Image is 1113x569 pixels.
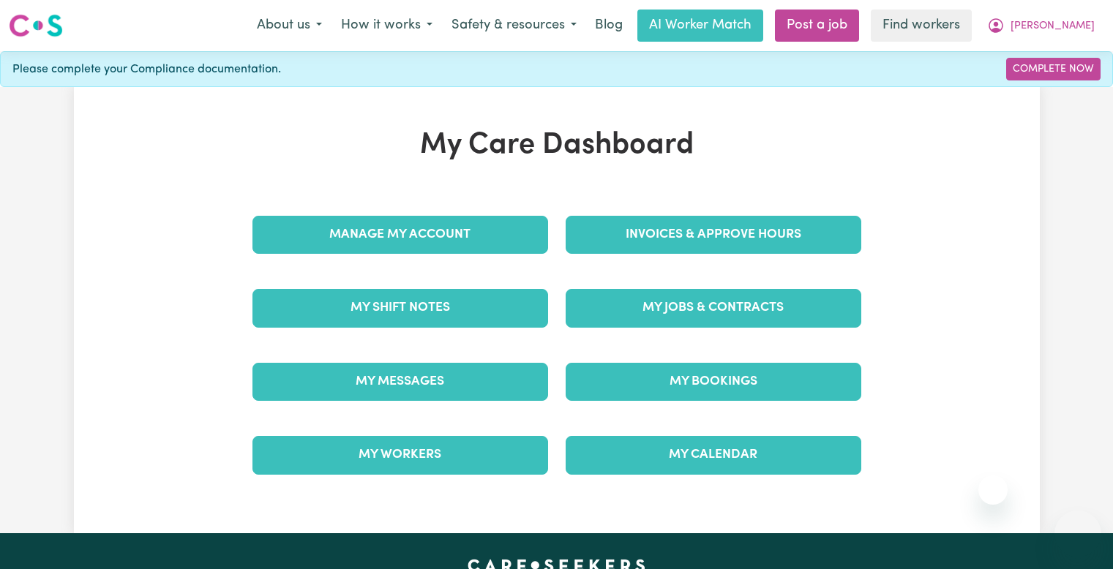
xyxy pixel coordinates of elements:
iframe: Button to launch messaging window [1054,510,1101,557]
a: Careseekers logo [9,9,63,42]
a: My Bookings [566,363,861,401]
span: Please complete your Compliance documentation. [12,61,281,78]
a: Post a job [775,10,859,42]
a: My Calendar [566,436,861,474]
a: Find workers [871,10,972,42]
img: Careseekers logo [9,12,63,39]
a: My Shift Notes [252,289,548,327]
button: My Account [978,10,1104,41]
a: Complete Now [1006,58,1101,80]
button: How it works [331,10,442,41]
button: Safety & resources [442,10,586,41]
button: About us [247,10,331,41]
h1: My Care Dashboard [244,128,870,163]
span: [PERSON_NAME] [1011,18,1095,34]
a: AI Worker Match [637,10,763,42]
a: My Workers [252,436,548,474]
a: Invoices & Approve Hours [566,216,861,254]
iframe: Close message [978,475,1008,505]
a: Blog [586,10,632,42]
a: My Messages [252,363,548,401]
a: My Jobs & Contracts [566,289,861,327]
a: Manage My Account [252,216,548,254]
